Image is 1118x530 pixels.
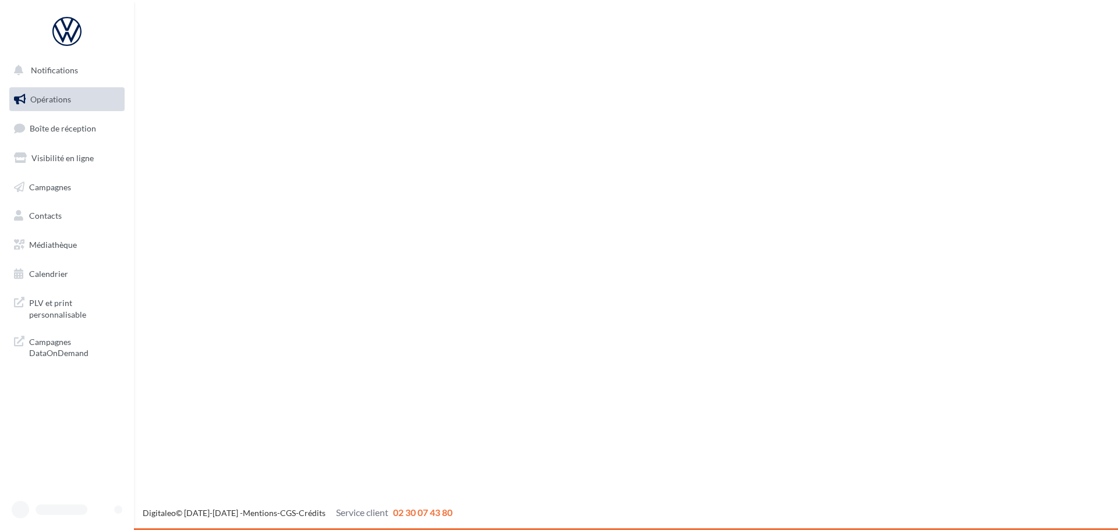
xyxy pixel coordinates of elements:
a: Visibilité en ligne [7,146,127,170]
span: Campagnes [29,182,71,191]
a: Mentions [243,508,277,518]
a: Boîte de réception [7,116,127,141]
span: Calendrier [29,269,68,279]
span: Campagnes DataOnDemand [29,334,120,359]
a: Campagnes DataOnDemand [7,329,127,364]
span: Opérations [30,94,71,104]
button: Notifications [7,58,122,83]
span: 02 30 07 43 80 [393,507,452,518]
span: Visibilité en ligne [31,153,94,163]
a: PLV et print personnalisable [7,290,127,325]
span: Service client [336,507,388,518]
span: Médiathèque [29,240,77,250]
span: PLV et print personnalisable [29,295,120,320]
a: Opérations [7,87,127,112]
a: Calendrier [7,262,127,286]
a: Crédits [299,508,326,518]
a: Digitaleo [143,508,176,518]
span: © [DATE]-[DATE] - - - [143,508,452,518]
span: Boîte de réception [30,123,96,133]
a: Médiathèque [7,233,127,257]
a: Contacts [7,204,127,228]
span: Contacts [29,211,62,220]
a: CGS [280,508,296,518]
a: Campagnes [7,175,127,200]
span: Notifications [31,65,78,75]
